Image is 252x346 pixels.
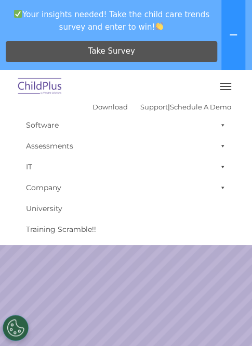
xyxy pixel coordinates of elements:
a: University [21,198,231,219]
font: | [92,103,231,111]
span: Your insights needed! Take the child care trends survey and enter to win! [4,4,219,37]
a: Download [92,103,128,111]
a: Company [21,177,231,198]
a: Training Scramble!! [21,219,231,240]
a: Software [21,115,231,135]
a: Support [140,103,168,111]
a: Assessments [21,135,231,156]
img: ChildPlus by Procare Solutions [16,75,64,99]
a: IT [21,156,231,177]
span: Take Survey [88,42,135,60]
a: Schedule A Demo [170,103,231,111]
button: Cookies Settings [3,315,29,341]
img: 👏 [155,22,163,30]
a: Take Survey [6,41,217,62]
img: ✅ [14,10,22,18]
